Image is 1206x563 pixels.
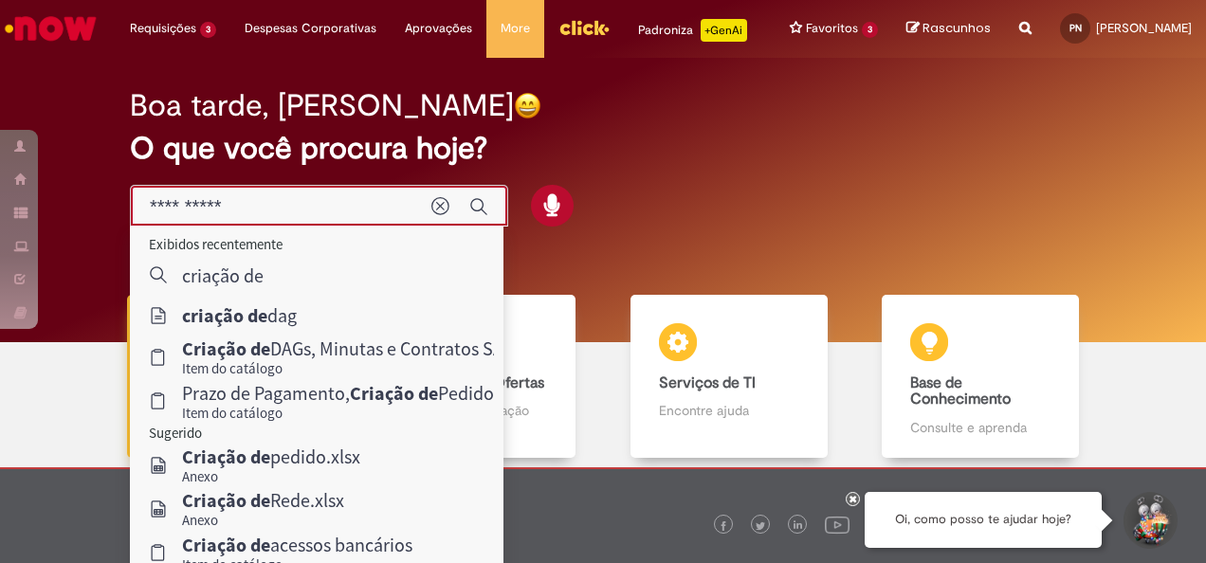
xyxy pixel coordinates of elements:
img: ServiceNow [2,9,100,47]
img: logo_footer_facebook.png [719,521,728,531]
p: Encontre ajuda [659,401,799,420]
div: Padroniza [638,19,747,42]
img: happy-face.png [514,92,541,119]
span: Requisições [130,19,196,38]
h2: Boa tarde, [PERSON_NAME] [130,89,514,122]
a: Serviços de TI Encontre ajuda [603,295,855,459]
a: Base de Conhecimento Consulte e aprenda [855,295,1107,459]
span: 3 [862,22,878,38]
img: logo_footer_twitter.png [756,521,765,531]
b: Serviços de TI [659,373,756,392]
span: Aprovações [405,19,472,38]
span: Despesas Corporativas [245,19,376,38]
img: logo_footer_youtube.png [825,512,850,536]
a: Tirar dúvidas Tirar dúvidas com Lupi Assist e Gen Ai [100,295,352,459]
p: Consulte e aprenda [910,418,1051,437]
h2: O que você procura hoje? [130,132,1076,165]
span: More [501,19,530,38]
button: Iniciar Conversa de Suporte [1121,492,1178,549]
span: 3 [200,22,216,38]
img: click_logo_yellow_360x200.png [558,13,610,42]
span: PN [1069,22,1082,34]
a: Rascunhos [906,20,991,38]
img: logo_footer_linkedin.png [794,520,803,532]
span: Rascunhos [923,19,991,37]
div: Oi, como posso te ajudar hoje? [865,492,1102,548]
span: Favoritos [806,19,858,38]
span: [PERSON_NAME] [1096,20,1192,36]
p: +GenAi [701,19,747,42]
b: Base de Conhecimento [910,373,1011,409]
